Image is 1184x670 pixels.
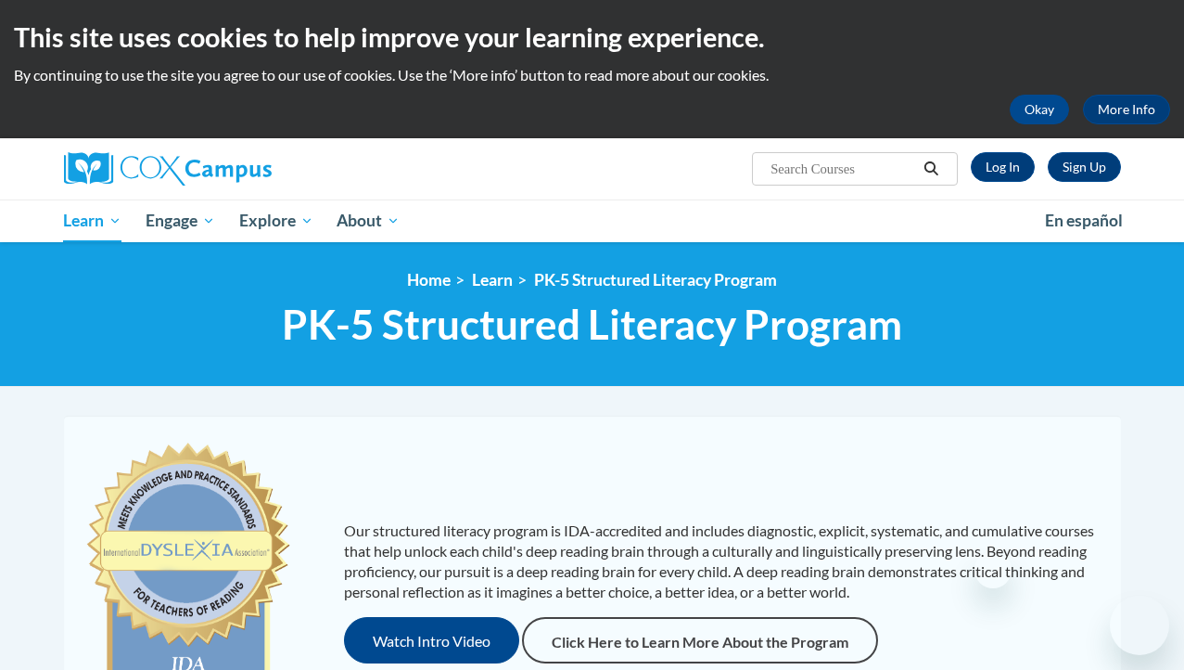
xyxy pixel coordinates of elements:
iframe: Close message [974,551,1012,588]
span: Learn [63,210,121,232]
p: Our structured literacy program is IDA-accredited and includes diagnostic, explicit, systematic, ... [344,521,1102,602]
a: Explore [227,200,325,242]
a: Click Here to Learn More About the Program [522,617,878,664]
a: En español [1033,201,1135,240]
a: Learn [52,200,134,242]
a: Learn [472,270,513,290]
a: Cox Campus [64,152,398,186]
button: Watch Intro Video [344,617,519,664]
span: Explore [239,210,313,232]
a: Home [407,270,451,290]
a: More Info [1083,95,1170,124]
iframe: Button to launch messaging window [1110,596,1169,655]
a: Log In [971,152,1035,182]
button: Okay [1010,95,1069,124]
a: About [325,200,412,242]
a: Register [1048,152,1121,182]
input: Search Courses [769,158,917,180]
button: Search [917,158,945,180]
h2: This site uses cookies to help improve your learning experience. [14,19,1170,56]
a: Engage [134,200,227,242]
span: About [337,210,400,232]
div: Main menu [50,200,1135,242]
p: By continuing to use the site you agree to our use of cookies. Use the ‘More info’ button to read... [14,65,1170,85]
a: PK-5 Structured Literacy Program [534,270,777,290]
span: En español [1045,211,1123,230]
span: Engage [146,210,215,232]
span: PK-5 Structured Literacy Program [282,300,902,349]
img: Cox Campus [64,152,272,186]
